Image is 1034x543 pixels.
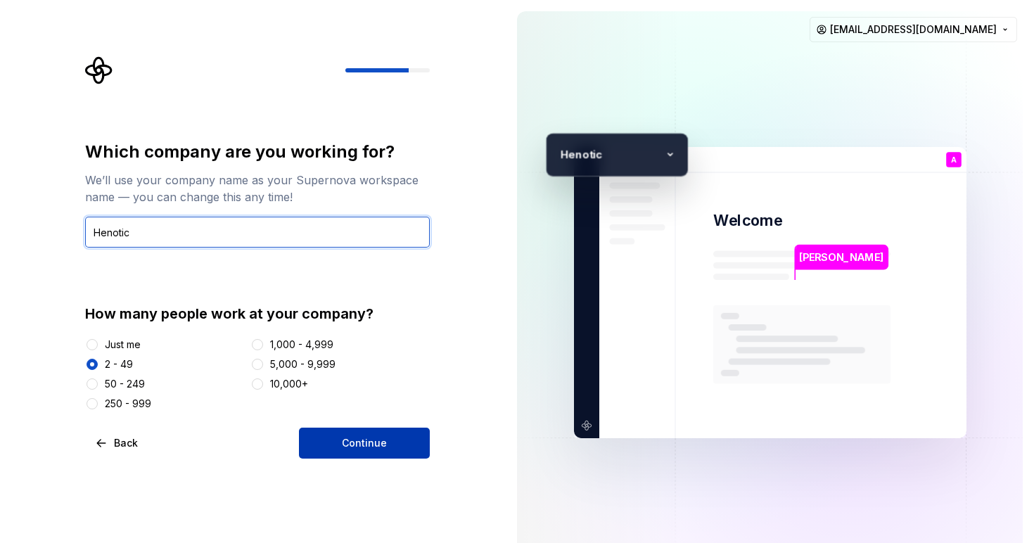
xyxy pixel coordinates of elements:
[105,357,133,371] div: 2 - 49
[799,250,883,265] p: [PERSON_NAME]
[810,17,1017,42] button: [EMAIL_ADDRESS][DOMAIN_NAME]
[342,436,387,450] span: Continue
[114,436,138,450] span: Back
[85,56,113,84] svg: Supernova Logo
[85,304,430,324] div: How many people work at your company?
[950,156,956,164] p: A
[270,377,308,391] div: 10,000+
[85,172,430,205] div: We’ll use your company name as your Supernova workspace name — you can change this any time!
[105,397,151,411] div: 250 - 999
[85,428,150,459] button: Back
[568,146,659,163] p: enotic
[713,210,782,231] p: Welcome
[105,338,141,352] div: Just me
[270,357,336,371] div: 5,000 - 9,999
[553,146,568,163] p: H
[85,217,430,248] input: Company name
[830,23,997,37] span: [EMAIL_ADDRESS][DOMAIN_NAME]
[299,428,430,459] button: Continue
[85,141,430,163] div: Which company are you working for?
[270,338,333,352] div: 1,000 - 4,999
[105,377,145,391] div: 50 - 249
